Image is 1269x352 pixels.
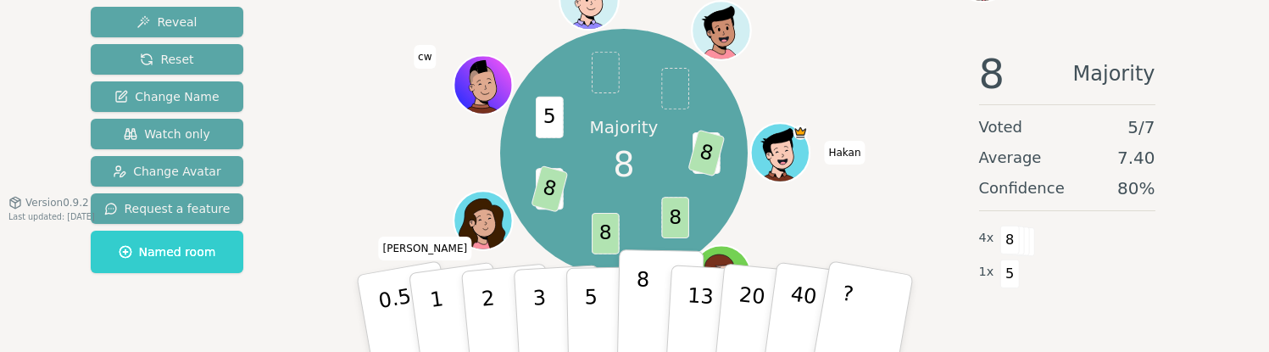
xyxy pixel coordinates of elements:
span: Confidence [979,176,1065,200]
span: 8 [661,197,689,238]
span: Click to change your name [824,141,865,165]
span: 8 [1000,226,1020,254]
span: Request a feature [104,200,231,217]
span: Voted [979,115,1023,139]
span: Named room [119,243,216,260]
span: Average [979,146,1042,170]
span: 8 [592,213,620,254]
span: Change Name [114,88,219,105]
span: 5 / 7 [1127,115,1155,139]
span: Reveal [136,14,197,31]
span: Last updated: [DATE] [8,212,95,221]
span: Hakan is the host [793,126,808,140]
button: Reset [91,44,244,75]
button: Watch only [91,119,244,149]
span: 8 [979,53,1005,94]
button: Reveal [91,7,244,37]
span: 1 x [979,263,994,282]
span: Click to change your name [414,45,436,69]
span: 8 [687,129,725,176]
span: 4 x [979,229,994,248]
span: Version 0.9.2 [25,196,89,210]
span: 7.40 [1117,146,1155,170]
span: Majority [1073,53,1155,94]
span: 8 [531,165,568,213]
button: Request a feature [91,193,244,224]
span: 5 [536,97,564,138]
button: Version0.9.2 [8,196,89,210]
button: Click to change your avatar [693,3,749,59]
p: Majority [590,115,659,139]
span: Click to change your name [378,237,471,260]
button: Named room [91,231,244,273]
button: Change Avatar [91,156,244,187]
span: 8 [613,139,634,190]
span: 5 [1000,260,1020,288]
span: Reset [140,51,193,68]
span: 80 % [1117,176,1155,200]
span: Watch only [124,126,210,142]
span: Change Avatar [113,163,221,180]
button: Change Name [91,81,244,112]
